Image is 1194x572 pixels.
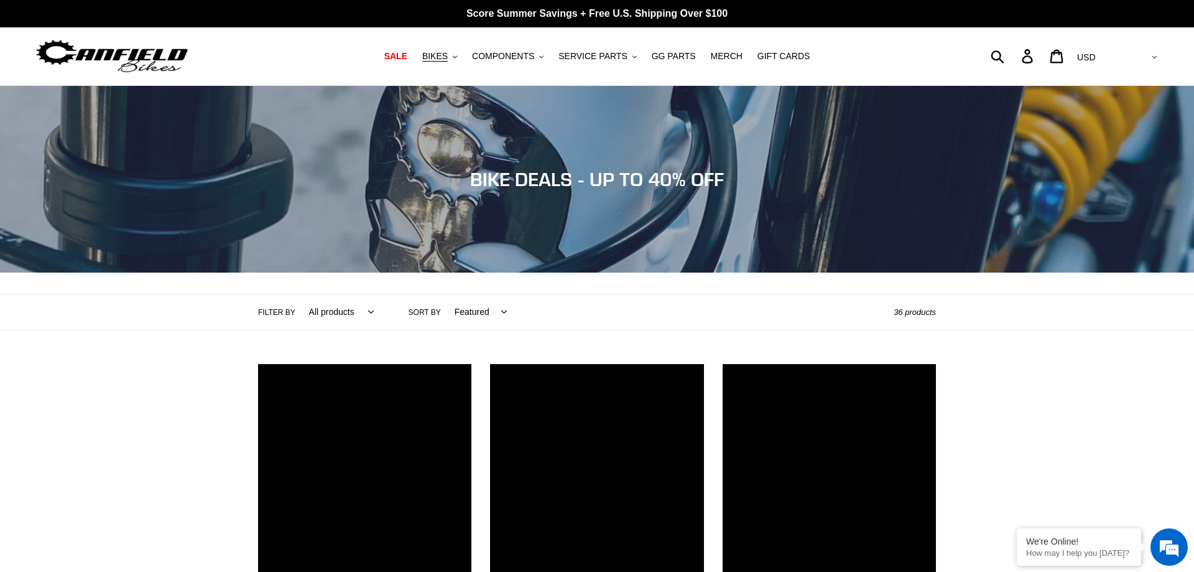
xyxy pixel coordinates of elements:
a: SALE [378,48,414,65]
span: GG PARTS [652,51,696,62]
label: Sort by [409,307,441,318]
span: GIFT CARDS [757,51,810,62]
a: GIFT CARDS [751,48,817,65]
p: How may I help you today? [1026,548,1132,558]
span: COMPONENTS [472,51,534,62]
button: SERVICE PARTS [552,48,642,65]
span: BIKES [422,51,448,62]
div: We're Online! [1026,537,1132,546]
span: SALE [384,51,407,62]
input: Search [997,42,1029,70]
a: GG PARTS [646,48,702,65]
img: Canfield Bikes [34,37,190,76]
span: SERVICE PARTS [558,51,627,62]
span: BIKE DEALS - UP TO 40% OFF [470,168,724,190]
span: 36 products [894,307,936,317]
span: MERCH [711,51,743,62]
label: Filter by [258,307,295,318]
button: COMPONENTS [466,48,550,65]
button: BIKES [416,48,463,65]
a: MERCH [705,48,749,65]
